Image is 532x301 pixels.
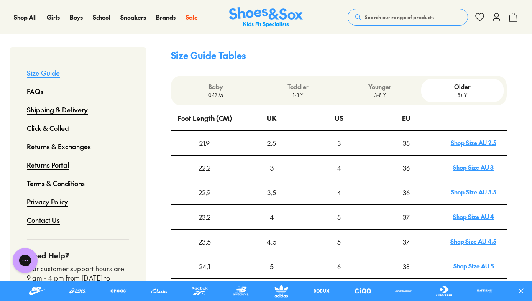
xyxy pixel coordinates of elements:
div: 36 [373,156,440,179]
span: Girls [47,13,60,21]
div: 35 [373,131,440,155]
a: Privacy Policy [27,192,68,211]
a: Click & Collect [27,119,70,137]
p: 0-12 M [178,91,253,99]
span: Brands [156,13,176,21]
a: Shop Size AU 3.5 [451,188,496,196]
div: 23.2 [171,205,238,229]
a: Contact Us [27,211,60,229]
div: 24.1 [171,255,238,278]
p: 1-3 Y [260,91,336,99]
div: EU [402,106,411,130]
img: SNS_Logo_Responsive.svg [229,7,303,28]
p: Toddler [260,82,336,91]
div: 3 [306,131,372,155]
div: 22.2 [171,156,238,179]
div: 37 [373,230,440,253]
p: Older [425,82,500,91]
span: Shop All [14,13,37,21]
a: Shipping & Delivery [27,100,88,119]
div: 4 [306,156,372,179]
a: Shop Size AU 2.5 [451,138,496,147]
a: Shop Size AU 4 [453,212,494,221]
a: Boys [70,13,83,22]
span: Sneakers [120,13,146,21]
div: 38 [373,255,440,278]
p: 8+ Y [425,91,500,99]
div: 4 [239,205,305,229]
a: Shop Size AU 5 [453,262,494,270]
a: Returns Portal [27,156,69,174]
div: 23.5 [171,230,238,253]
a: School [93,13,110,22]
div: 5 [306,205,372,229]
div: Foot Length (CM) [177,106,232,130]
div: 5 [306,230,372,253]
div: 3 [239,156,305,179]
div: 3.5 [239,181,305,204]
div: UK [267,106,276,130]
a: Sale [186,13,198,22]
span: Search our range of products [365,13,434,21]
a: Shop Size AU 3 [453,163,494,171]
a: FAQs [27,82,43,100]
a: Girls [47,13,60,22]
a: Shop All [14,13,37,22]
div: 37 [373,205,440,229]
div: 6 [306,255,372,278]
div: 21.9 [171,131,238,155]
div: 4 [306,181,372,204]
a: Shoes & Sox [229,7,303,28]
p: Baby [178,82,253,91]
div: 36 [373,181,440,204]
p: Younger [343,82,418,91]
a: Shop Size AU 4.5 [450,237,496,245]
div: US [335,106,343,130]
h4: Size Guide Tables [171,48,507,62]
div: 4.5 [239,230,305,253]
a: Returns & Exchanges [27,137,91,156]
a: Sneakers [120,13,146,22]
span: Boys [70,13,83,21]
iframe: Gorgias live chat messenger [8,245,42,276]
h4: Need Help? [27,250,129,261]
a: Size Guide [27,64,60,82]
button: Search our range of products [348,9,468,26]
a: Brands [156,13,176,22]
div: 22.9 [171,181,238,204]
span: Sale [186,13,198,21]
p: 3-8 Y [343,91,418,99]
div: 5 [239,255,305,278]
span: School [93,13,110,21]
a: Terms & Conditions [27,174,85,192]
div: 2.5 [239,131,305,155]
